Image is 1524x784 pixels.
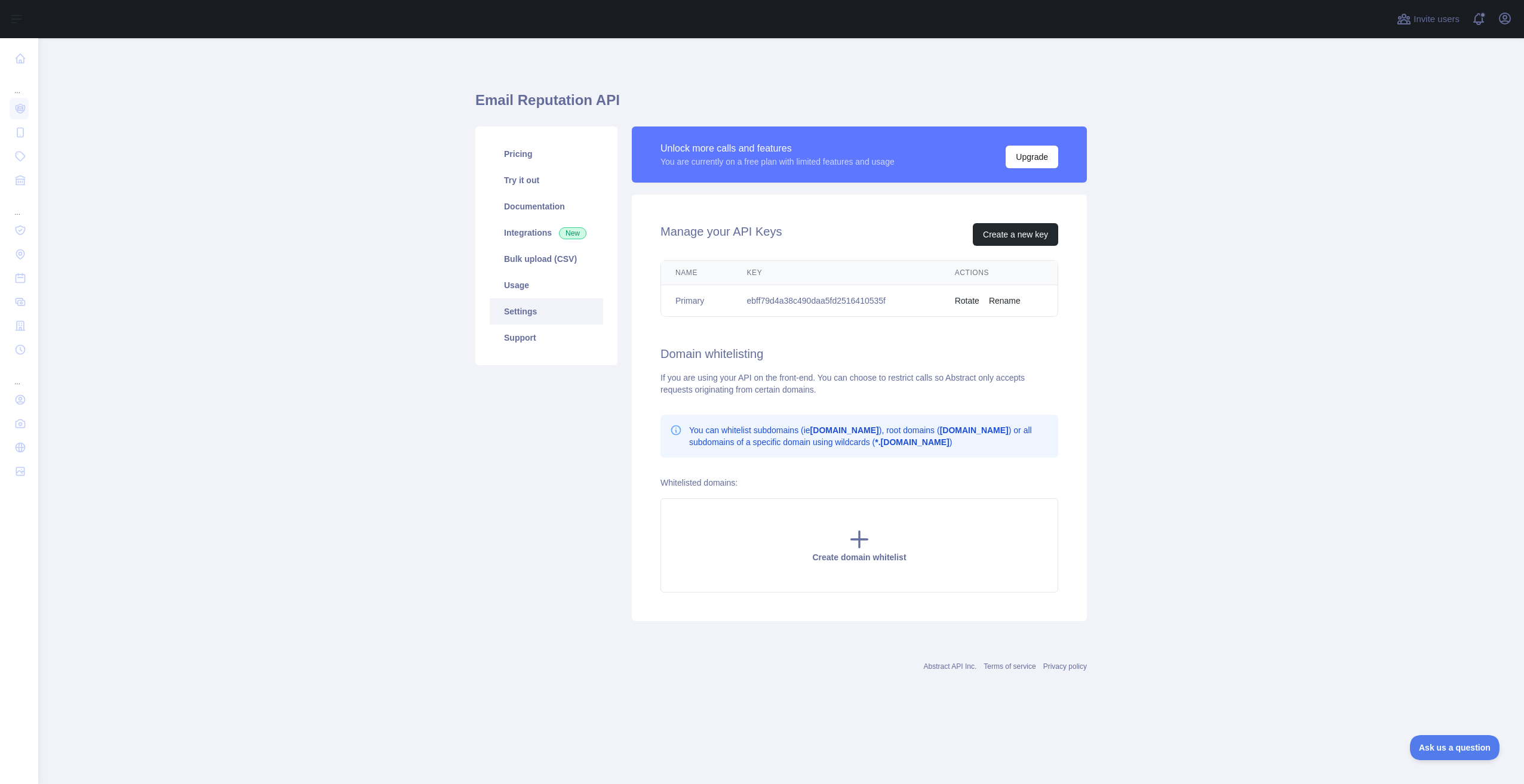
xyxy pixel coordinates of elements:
[475,91,1087,119] h1: Email Reputation API
[660,345,1058,362] h2: Domain whitelisting
[1043,662,1087,671] a: Privacy policy
[660,141,895,156] div: Unlock more calls and features
[1006,146,1058,168] button: Upgrade
[660,223,782,246] h2: Manage your API Keys
[1410,735,1500,760] iframe: Toggle Customer Support
[660,372,1058,396] div: If you are using your API on the front-end. You can choose to restrict calls so Abstract only acc...
[875,437,949,447] b: *.[DOMAIN_NAME]
[732,261,940,285] th: Key
[989,295,1021,307] button: Rename
[10,193,29,217] div: ...
[10,363,29,387] div: ...
[812,552,906,562] span: Create domain whitelist
[660,478,738,487] label: Whitelisted domains:
[490,298,603,325] a: Settings
[559,227,586,239] span: New
[941,261,1058,285] th: Actions
[924,662,977,671] a: Abstract API Inc.
[689,424,1049,448] p: You can whitelist subdomains (ie ), root domains ( ) or all subdomains of a specific domain using...
[661,285,732,317] td: Primary
[810,425,879,435] b: [DOMAIN_NAME]
[732,285,940,317] td: ebff79d4a38c490daa5fd2516410535f
[490,193,603,220] a: Documentation
[490,325,603,351] a: Support
[660,156,895,168] div: You are currently on a free plan with limited features and usage
[955,295,979,307] button: Rotate
[984,662,1036,671] a: Terms of service
[973,223,1058,246] button: Create a new key
[10,72,29,95] div: ...
[490,246,603,272] a: Bulk upload (CSV)
[490,167,603,193] a: Try it out
[940,425,1009,435] b: [DOMAIN_NAME]
[490,141,603,167] a: Pricing
[661,261,732,285] th: Name
[1414,13,1460,26] span: Invite users
[490,272,603,298] a: Usage
[490,220,603,246] a: Integrations New
[1394,10,1462,29] button: Invite users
